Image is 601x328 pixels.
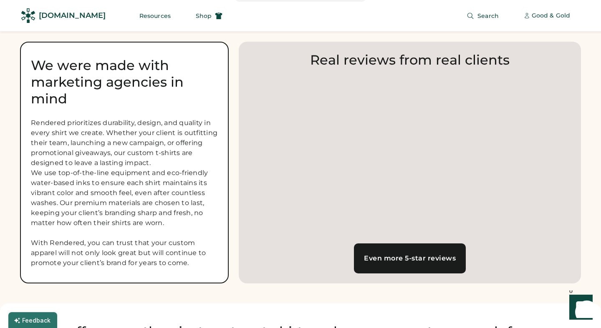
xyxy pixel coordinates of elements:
button: Search [457,8,509,24]
iframe: EmbedSocial Universal Widget [250,74,569,228]
img: Rendered Logo - Screens [21,8,35,23]
button: Resources [129,8,181,24]
div: [DOMAIN_NAME] [39,10,106,21]
div: Even more 5-star reviews [364,255,456,262]
span: Shop [196,13,212,19]
iframe: Front Chat [561,290,597,326]
div: Rendered prioritizes durability, design, and quality in every shirt we create. Whether your clien... [31,118,218,268]
a: Even more 5-star reviews [354,243,466,273]
h2: Real reviews from real clients [249,52,571,68]
div: Good & Gold [532,12,570,20]
div: We were made with marketing agencies in mind [31,57,218,107]
span: Search [477,13,499,19]
button: Shop [186,8,232,24]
